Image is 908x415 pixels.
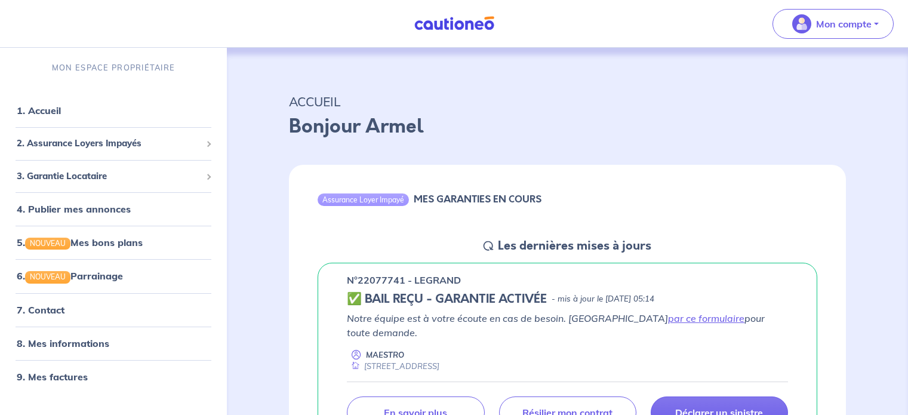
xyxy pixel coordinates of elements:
[772,9,894,39] button: illu_account_valid_menu.svgMon compte
[347,273,461,287] p: n°22077741 - LEGRAND
[410,16,499,31] img: Cautioneo
[5,365,222,389] div: 9. Mes factures
[792,14,811,33] img: illu_account_valid_menu.svg
[414,193,541,205] h6: MES GARANTIES EN COURS
[17,104,61,116] a: 1. Accueil
[17,203,131,215] a: 4. Publier mes annonces
[17,304,64,316] a: 7. Contact
[498,239,651,253] h5: Les dernières mises à jours
[17,170,201,183] span: 3. Garantie Locataire
[347,292,547,306] h5: ✅ BAIL REÇU - GARANTIE ACTIVÉE
[289,91,846,112] p: ACCUEIL
[318,193,409,205] div: Assurance Loyer Impayé
[17,137,201,150] span: 2. Assurance Loyers Impayés
[5,230,222,254] div: 5.NOUVEAUMes bons plans
[17,270,123,282] a: 6.NOUVEAUParrainage
[5,264,222,288] div: 6.NOUVEAUParrainage
[5,165,222,188] div: 3. Garantie Locataire
[5,197,222,221] div: 4. Publier mes annonces
[366,349,404,361] p: MAESTRO
[5,298,222,322] div: 7. Contact
[5,331,222,355] div: 8. Mes informations
[17,371,88,383] a: 9. Mes factures
[289,112,846,141] p: Bonjour Armel
[552,293,654,305] p: - mis à jour le [DATE] 05:14
[52,62,175,73] p: MON ESPACE PROPRIÉTAIRE
[347,361,439,372] div: [STREET_ADDRESS]
[5,99,222,122] div: 1. Accueil
[816,17,872,31] p: Mon compte
[5,132,222,155] div: 2. Assurance Loyers Impayés
[17,236,143,248] a: 5.NOUVEAUMes bons plans
[347,311,788,340] p: Notre équipe est à votre écoute en cas de besoin. [GEOGRAPHIC_DATA] pour toute demande.
[668,312,744,324] a: par ce formulaire
[17,337,109,349] a: 8. Mes informations
[347,292,788,306] div: state: CONTRACT-VALIDATED, Context: ,MAYBE-CERTIFICATE,,LESSOR-DOCUMENTS,IS-ODEALIM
